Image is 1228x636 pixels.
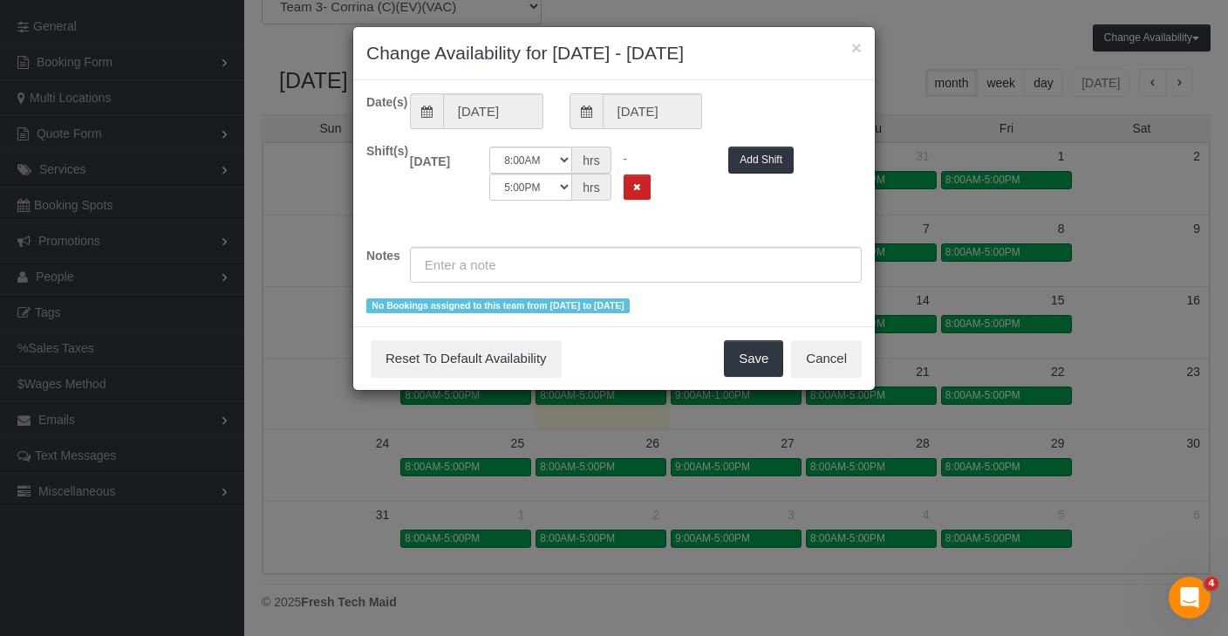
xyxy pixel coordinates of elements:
input: From [443,93,543,129]
span: hrs [572,147,611,174]
span: hrs [572,174,611,201]
input: Enter a note [410,247,862,283]
label: Shift(s) [353,142,397,160]
button: × [851,38,862,57]
button: Cancel [791,340,862,377]
sui-modal: Change Availability for 08/19/2025 - 08/19/2025 [353,27,875,390]
span: 4 [1204,577,1218,591]
label: Date(s) [353,93,397,111]
span: - [624,152,628,166]
h3: Change Availability for [DATE] - [DATE] [366,40,862,66]
button: Add Shift [728,147,794,174]
label: Notes [353,247,397,264]
iframe: Intercom live chat [1169,577,1211,619]
button: Remove Shift [624,174,651,200]
button: Reset To Default Availability [371,340,562,377]
span: No Bookings assigned to this team from [DATE] to [DATE] [366,298,630,313]
label: [DATE] [397,147,476,170]
button: Save [724,340,783,377]
input: To [603,93,703,129]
